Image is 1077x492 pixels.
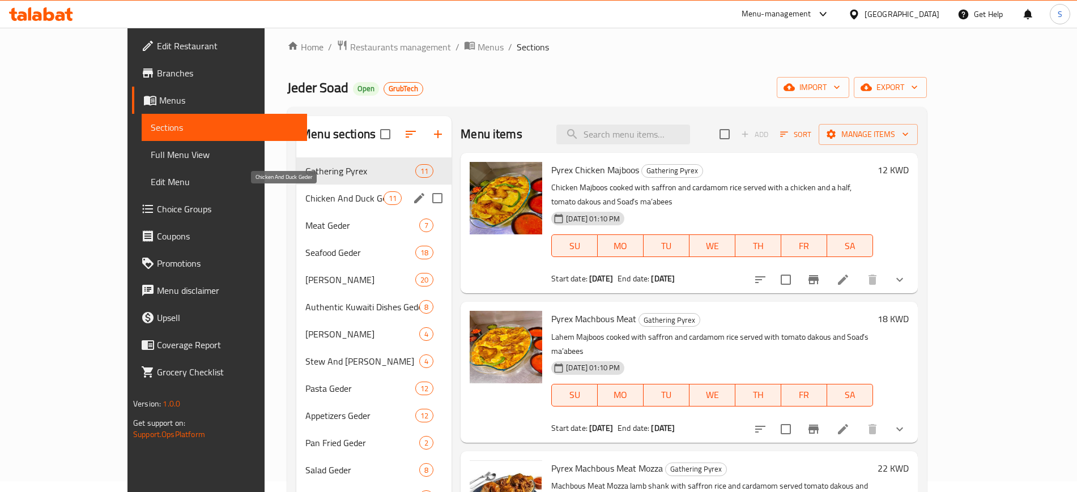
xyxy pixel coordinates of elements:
span: Start date: [551,271,588,286]
span: WE [694,238,731,254]
div: [PERSON_NAME]20 [296,266,452,293]
span: Menu disclaimer [157,284,298,297]
span: TU [648,387,685,403]
span: Sort items [773,126,819,143]
span: TH [740,387,777,403]
div: Salad Geder8 [296,456,452,484]
p: Chicken Majboos cooked with saffron and cardamom rice served with a chicken and a half, tomato da... [551,181,872,209]
span: Start date: [551,421,588,435]
span: Select all sections [373,122,397,146]
button: Branch-specific-item [800,416,827,443]
span: Coverage Report [157,338,298,352]
span: import [786,80,840,95]
b: [DATE] [651,421,675,435]
span: MO [602,387,639,403]
span: S [1058,8,1062,20]
div: items [415,409,433,422]
div: Seafood Geder18 [296,239,452,266]
span: Restaurants management [350,40,451,54]
button: SA [827,384,873,407]
button: FR [781,384,827,407]
span: 2 [420,438,433,448]
button: WE [689,234,735,257]
li: / [456,40,459,54]
a: Restaurants management [337,40,451,54]
button: Manage items [819,124,918,145]
span: End date: [618,421,649,435]
span: 4 [420,356,433,367]
div: Gathering Pyrex [305,164,415,178]
div: Authentic Kuwaiti Dishes Geder [305,300,419,314]
svg: Show Choices [893,273,906,286]
button: Sort [777,126,814,143]
div: Mahashi Geder [305,327,419,341]
button: sort-choices [747,266,774,293]
span: [DATE] 01:10 PM [561,362,624,373]
li: / [508,40,512,54]
span: Full Menu View [151,148,298,161]
span: Sections [151,121,298,134]
span: 18 [416,247,433,258]
span: 7 [420,220,433,231]
span: Salad Geder [305,463,419,477]
span: [DATE] 01:10 PM [561,213,624,224]
span: Select to update [774,417,798,441]
a: Menus [464,40,504,54]
img: Pyrex Chicken Majboos [470,162,542,234]
span: Promotions [157,256,298,270]
span: Add item [737,126,773,143]
span: 12 [416,383,433,394]
span: Menus [159,93,298,107]
span: MO [602,238,639,254]
span: Chicken And Duck Geder [305,191,384,205]
span: SA [832,387,869,403]
div: Stew And Rice Geder [305,354,419,368]
span: Pyrex Machbous Meat [551,310,636,327]
div: items [415,273,433,286]
div: Appetizers Geder12 [296,402,452,429]
h2: Menu sections [301,126,376,143]
a: Menus [132,87,307,114]
button: TH [735,384,781,407]
a: Branches [132,59,307,87]
span: Edit Restaurant [157,39,298,53]
button: Branch-specific-item [800,266,827,293]
div: [GEOGRAPHIC_DATA] [865,8,939,20]
span: 1.0.0 [163,396,181,411]
span: Stew And [PERSON_NAME] [305,354,419,368]
span: Seafood Geder [305,246,415,259]
span: Coupons [157,229,298,243]
img: Pyrex Machbous Meat [470,311,542,383]
svg: Show Choices [893,422,906,436]
span: Select section [713,122,737,146]
a: Edit menu item [836,422,850,436]
h6: 18 KWD [878,311,909,327]
a: Coupons [132,223,307,250]
button: show more [886,266,913,293]
a: Coverage Report [132,331,307,358]
button: SA [827,234,873,257]
div: items [419,436,433,450]
b: [DATE] [589,271,613,286]
span: WE [694,387,731,403]
div: Trays Geder [305,273,415,286]
div: items [419,463,433,477]
div: Meat Geder7 [296,212,452,239]
span: Manage items [828,127,909,142]
div: items [415,382,433,395]
div: items [419,300,433,314]
h6: 22 KWD [878,460,909,476]
span: Gathering Pyrex [666,463,726,476]
b: [DATE] [589,421,613,435]
span: [PERSON_NAME] [305,273,415,286]
span: Get support on: [133,416,185,430]
div: Menu-management [742,7,811,21]
span: Branches [157,66,298,80]
div: items [419,327,433,341]
span: Appetizers Geder [305,409,415,422]
div: Gathering Pyrex [641,164,703,178]
button: export [854,77,927,98]
a: Edit Menu [142,168,307,195]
